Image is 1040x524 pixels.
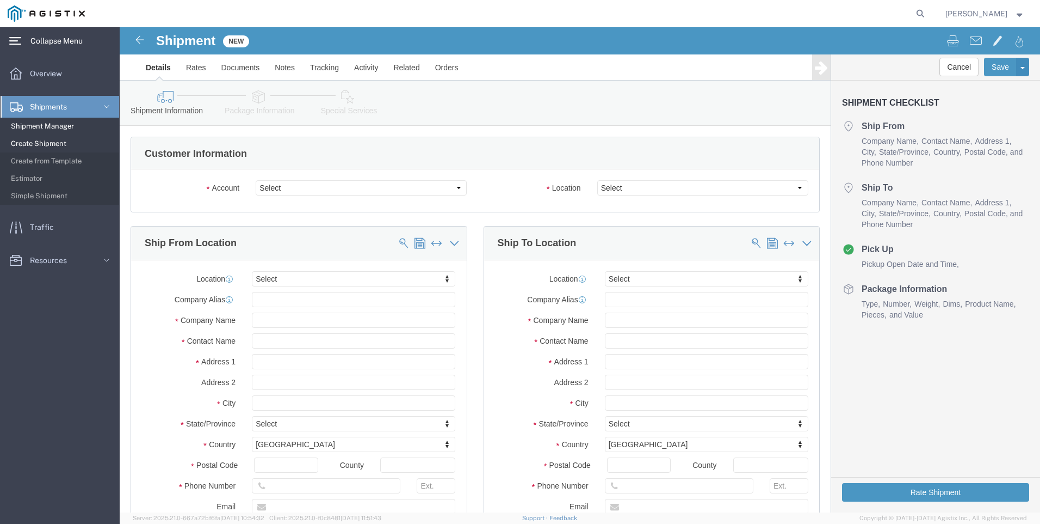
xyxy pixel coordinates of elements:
span: Shipment Manager [11,115,112,137]
span: [DATE] 10:54:32 [220,515,264,521]
span: Collapse Menu [30,30,90,52]
img: logo [8,5,85,22]
span: Client: 2025.21.0-f0c8481 [269,515,381,521]
a: Traffic [1,216,119,238]
a: Feedback [549,515,577,521]
span: Resources [30,249,75,271]
span: Overview [30,63,70,84]
a: Shipments [1,96,119,118]
a: Resources [1,249,119,271]
span: Estimator [11,168,112,190]
span: Create Shipment [11,133,112,155]
span: Simple Shipment [11,185,112,207]
span: [DATE] 11:51:43 [341,515,381,521]
a: Support [522,515,549,521]
span: Traffic [30,216,61,238]
a: Overview [1,63,119,84]
span: Server: 2025.21.0-667a72bf6fa [133,515,264,521]
iframe: FS Legacy Container [120,27,1040,513]
span: Shipments [30,96,75,118]
span: Danny Rodriguez [945,8,1007,20]
span: Create from Template [11,150,112,172]
span: Copyright © [DATE]-[DATE] Agistix Inc., All Rights Reserved [859,514,1027,523]
button: [PERSON_NAME] [945,7,1025,20]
